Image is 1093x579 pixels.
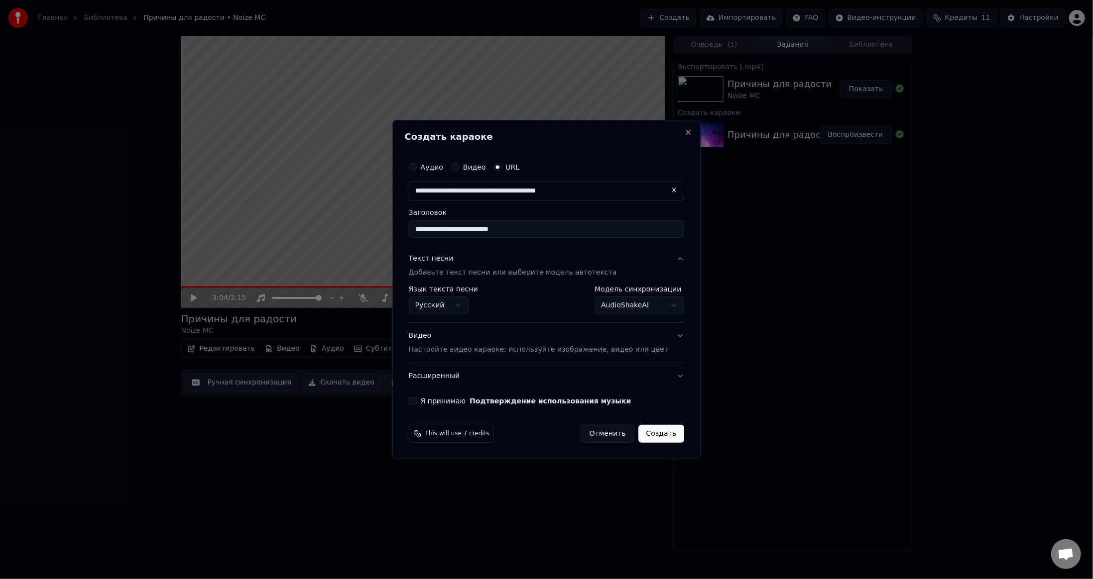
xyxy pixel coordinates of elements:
label: URL [506,164,520,171]
button: Текст песниДобавьте текст песни или выберите модель автотекста [409,246,684,286]
label: Аудио [421,164,443,171]
div: Видео [409,331,668,355]
label: Модель синхронизации [595,286,684,292]
button: Создать [638,425,684,443]
button: ВидеоНастройте видео караоке: используйте изображение, видео или цвет [409,323,684,363]
div: Текст песни [409,254,454,264]
div: Текст песниДобавьте текст песни или выберите модель автотекста [409,286,684,322]
label: Заголовок [409,209,684,216]
button: Отменить [581,425,634,443]
button: Я принимаю [470,397,631,404]
p: Настройте видео караоке: используйте изображение, видео или цвет [409,345,668,355]
button: Расширенный [409,363,684,389]
p: Добавьте текст песни или выберите модель автотекста [409,268,617,278]
label: Язык текста песни [409,286,478,292]
span: This will use 7 credits [425,430,489,438]
label: Видео [463,164,486,171]
h2: Создать караоке [405,132,688,141]
label: Я принимаю [421,397,631,404]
